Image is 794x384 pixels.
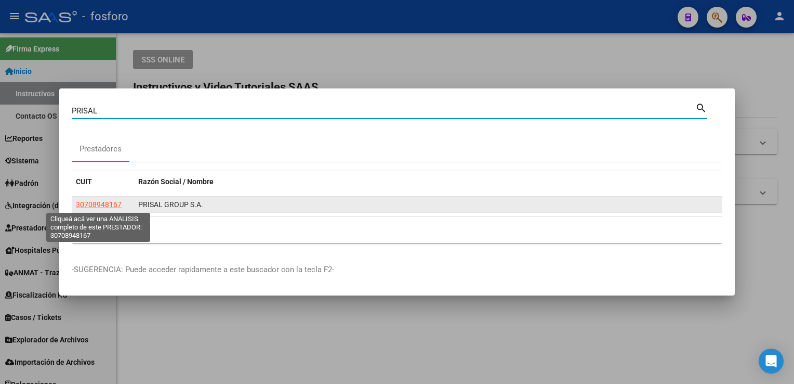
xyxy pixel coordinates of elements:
datatable-header-cell: Razón Social / Nombre [134,171,722,193]
div: Prestadores [80,143,122,155]
p: -SUGERENCIA: Puede acceder rapidamente a este buscador con la tecla F2- [72,264,722,276]
div: PRISAL GROUP S.A. [138,199,718,211]
span: 30708948167 [76,200,122,209]
div: Open Intercom Messenger [759,349,784,374]
mat-icon: search [695,101,707,113]
span: CUIT [76,177,92,186]
div: 1 total [72,217,722,243]
datatable-header-cell: CUIT [72,171,134,193]
span: Razón Social / Nombre [138,177,214,186]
